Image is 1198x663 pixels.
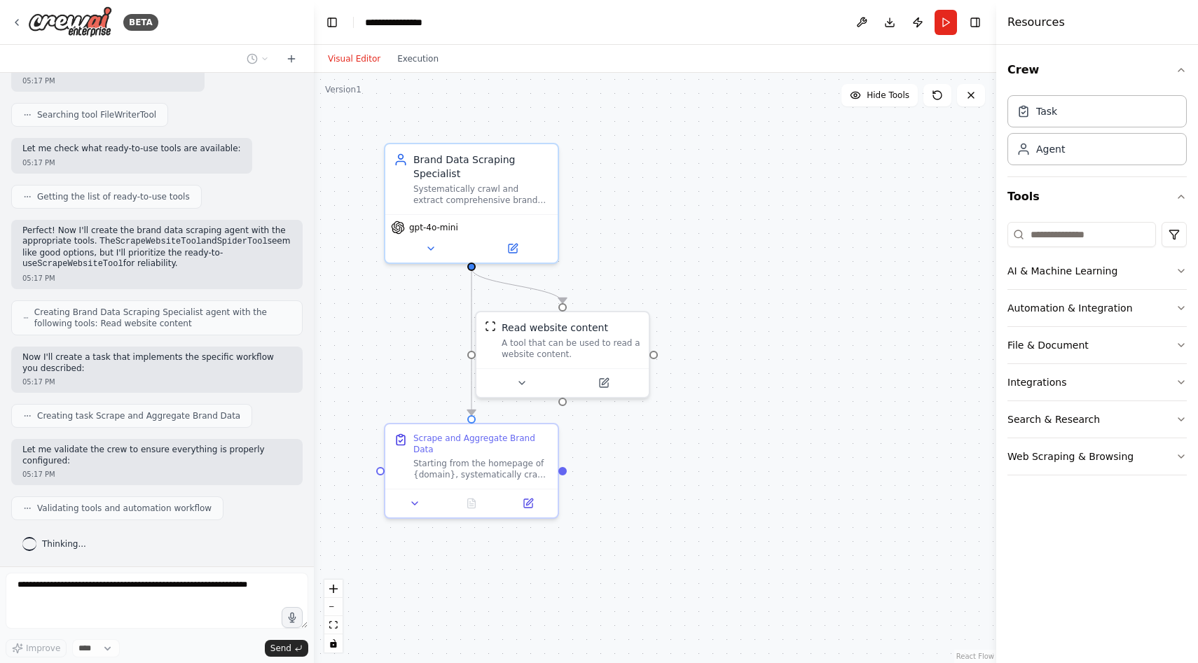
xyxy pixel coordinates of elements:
[22,469,291,480] div: 05:17 PM
[1007,327,1187,363] button: File & Document
[502,337,640,360] div: A tool that can be used to read a website content.
[6,639,67,657] button: Improve
[319,50,389,67] button: Visual Editor
[384,423,559,519] div: Scrape and Aggregate Brand DataStarting from the homepage of {domain}, systematically crawl and s...
[37,109,156,120] span: Searching tool FileWriterTool
[1007,401,1187,438] button: Search & Research
[1007,177,1187,216] button: Tools
[324,580,343,652] div: React Flow controls
[389,50,447,67] button: Execution
[1036,104,1057,118] div: Task
[324,580,343,598] button: zoom in
[324,598,343,616] button: zoom out
[464,268,570,303] g: Edge from 2164cc53-4051-44a4-ad6b-8982a8b17e3d to 3d4c2b96-7091-4ae9-ad65-14851b68b0fa
[365,15,437,29] nav: breadcrumb
[413,183,549,206] div: Systematically crawl and extract comprehensive brand and product information from {domain} websit...
[413,458,549,480] div: Starting from the homepage of {domain}, systematically crawl and scrape the website to gather com...
[504,495,552,512] button: Open in side panel
[1007,290,1187,326] button: Automation & Integration
[413,153,549,181] div: Brand Data Scraping Specialist
[965,13,985,32] button: Hide right sidebar
[564,375,643,391] button: Open in side panel
[473,240,552,257] button: Open in side panel
[1007,253,1187,289] button: AI & Machine Learning
[270,643,291,654] span: Send
[37,259,123,269] code: ScrapeWebsiteTool
[22,225,291,270] p: Perfect! Now I'll create the brand data scraping agent with the appropriate tools. The and seem l...
[22,352,291,374] p: Now I'll create a task that implements the specific workflow you described:
[1007,364,1187,400] button: Integrations
[123,14,158,31] div: BETA
[42,538,86,550] span: Thinking...
[265,640,308,657] button: Send
[22,158,241,168] div: 05:17 PM
[1007,438,1187,475] button: Web Scraping & Browsing
[464,268,478,415] g: Edge from 2164cc53-4051-44a4-ad6b-8982a8b17e3d to d423c243-1e42-4678-b28f-399b03f73f79
[324,634,343,652] button: toggle interactivity
[26,643,60,654] span: Improve
[485,321,496,332] img: ScrapeWebsiteTool
[116,237,201,246] code: ScrapeWebsiteTool
[324,616,343,634] button: fit view
[1007,90,1187,176] div: Crew
[841,84,918,106] button: Hide Tools
[502,321,608,335] div: Read website content
[1007,50,1187,90] button: Crew
[34,307,291,329] span: Creating Brand Data Scraping Specialist agent with the following tools: Read website content
[442,495,502,512] button: No output available
[384,143,559,264] div: Brand Data Scraping SpecialistSystematically crawl and extract comprehensive brand and product in...
[217,237,268,246] code: SpiderTool
[1036,142,1065,156] div: Agent
[22,144,241,155] p: Let me check what ready-to-use tools are available:
[37,503,212,514] span: Validating tools and automation workflow
[22,273,291,284] div: 05:17 PM
[475,311,650,398] div: ScrapeWebsiteToolRead website contentA tool that can be used to read a website content.
[325,84,362,95] div: Version 1
[22,377,291,387] div: 05:17 PM
[1007,14,1065,31] h4: Resources
[280,50,303,67] button: Start a new chat
[37,410,240,421] span: Creating task Scrape and Aggregate Brand Data
[409,222,458,233] span: gpt-4o-mini
[1007,216,1187,487] div: Tools
[867,90,909,101] span: Hide Tools
[22,76,193,86] div: 05:17 PM
[956,652,994,660] a: React Flow attribution
[22,445,291,466] p: Let me validate the crew to ensure everything is properly configured:
[37,191,190,202] span: Getting the list of ready-to-use tools
[282,607,303,628] button: Click to speak your automation idea
[28,6,112,38] img: Logo
[413,433,549,455] div: Scrape and Aggregate Brand Data
[322,13,342,32] button: Hide left sidebar
[241,50,275,67] button: Switch to previous chat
